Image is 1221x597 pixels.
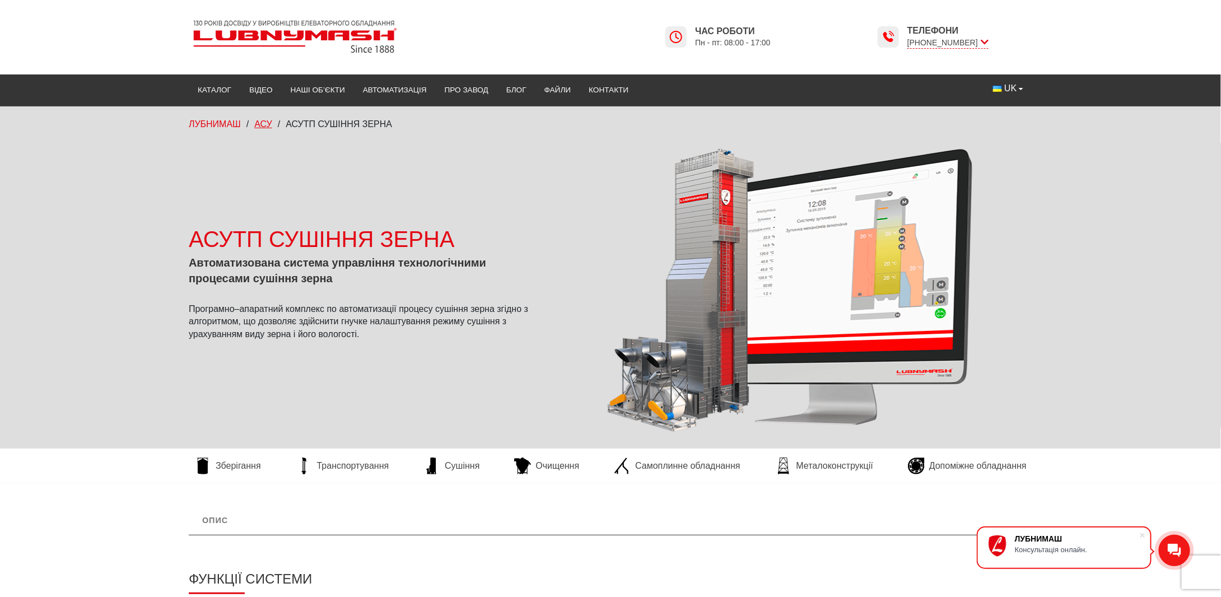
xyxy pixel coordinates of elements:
[1004,82,1017,95] span: UK
[418,458,485,474] a: Сушіння
[470,304,495,314] span: зерна
[278,119,280,129] span: /
[509,458,585,474] a: Очищення
[189,16,402,58] img: Lubnymash
[357,329,359,339] span: .
[189,223,530,255] div: АСУТП СУШІННЯ ЗЕРНА
[240,304,283,314] span: апаратний
[341,316,430,326] span: гнучке налаштування
[246,119,249,129] span: /
[635,460,740,472] span: Самоплинне обладнання
[608,458,745,474] a: Самоплинне обладнання
[293,329,296,339] span: і
[669,30,683,44] img: Lubnymash time icon
[436,78,497,102] a: Про завод
[327,304,337,314] span: по
[535,78,580,102] a: Файли
[907,25,989,37] span: Телефони
[298,329,316,339] span: його
[244,316,297,326] span: що дозволяє
[695,25,771,38] span: Час роботи
[796,460,873,472] span: Металоконструкції
[189,304,235,314] span: Програмно
[290,458,395,474] a: Транспортування
[189,329,243,339] span: урахуванням
[245,329,265,339] span: виду
[399,304,432,314] span: процесу
[497,78,535,102] a: Блог
[354,78,436,102] a: Автоматизація
[286,304,324,314] span: комплекс
[189,255,530,286] div: Автоматизована система управління технологічними процесами сушіння зерна
[239,316,241,326] span: ,
[189,78,240,102] a: Каталог
[882,30,895,44] img: Lubnymash time icon
[695,38,771,48] span: Пн - пт: 08:00 - 17:00
[189,506,241,535] a: Опис
[535,460,579,472] span: Очищення
[267,329,291,339] span: зерна
[1015,545,1139,554] div: Консультація онлайн.
[319,329,357,339] span: вологості
[286,119,392,129] span: АСУТП СУШІННЯ ЗЕРНА
[235,304,240,314] span: –
[502,316,506,326] span: з
[435,304,468,314] span: сушіння
[299,316,339,326] span: здійснити
[339,304,397,314] span: автоматизації
[993,86,1002,92] img: Українська
[189,458,267,474] a: Зберігання
[254,119,272,129] a: АСУ
[929,460,1027,472] span: Допоміжне обладнання
[467,316,500,326] span: сушіння
[189,571,1023,594] h3: Функції системи
[984,78,1032,99] button: UK
[240,78,282,102] a: Відео
[189,119,241,129] a: ЛУБНИМАШ
[580,78,637,102] a: Контакти
[216,460,261,472] span: Зберігання
[317,460,389,472] span: Транспортування
[1015,534,1139,543] div: ЛУБНИМАШ
[770,458,879,474] a: Металоконструкції
[907,37,989,49] span: [PHONE_NUMBER]
[282,78,354,102] a: Наші об’єкти
[433,316,464,326] span: режиму
[445,460,479,472] span: Сушіння
[902,458,1032,474] a: Допоміжне обладнання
